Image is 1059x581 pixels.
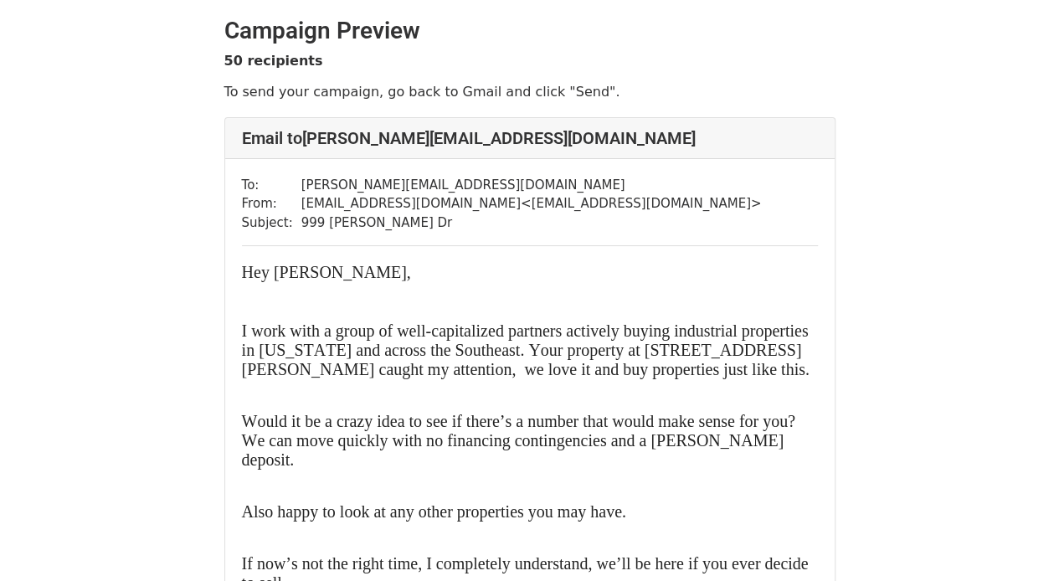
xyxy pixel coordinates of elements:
strong: 50 recipients [224,53,323,69]
td: 999 [PERSON_NAME] Dr [301,213,762,233]
td: From: [242,194,301,213]
span: Would it be a crazy idea to see if there’s a number that would make sense for you? We can move qu... [242,412,795,469]
span: Also happy to look at any other properties you may have. [242,502,626,521]
span: I work with a group of well-capitalized partners actively buying industrial properties in [US_STA... [242,321,810,378]
td: [PERSON_NAME][EMAIL_ADDRESS][DOMAIN_NAME] [301,176,762,195]
h2: Campaign Preview [224,17,835,45]
td: Subject: [242,213,301,233]
p: To send your campaign, go back to Gmail and click "Send". [224,83,835,100]
td: [EMAIL_ADDRESS][DOMAIN_NAME] < [EMAIL_ADDRESS][DOMAIN_NAME] > [301,194,762,213]
iframe: Chat Widget [975,501,1059,581]
h4: Email to [PERSON_NAME][EMAIL_ADDRESS][DOMAIN_NAME] [242,128,818,148]
span: Hey [PERSON_NAME], [242,263,411,281]
td: To: [242,176,301,195]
